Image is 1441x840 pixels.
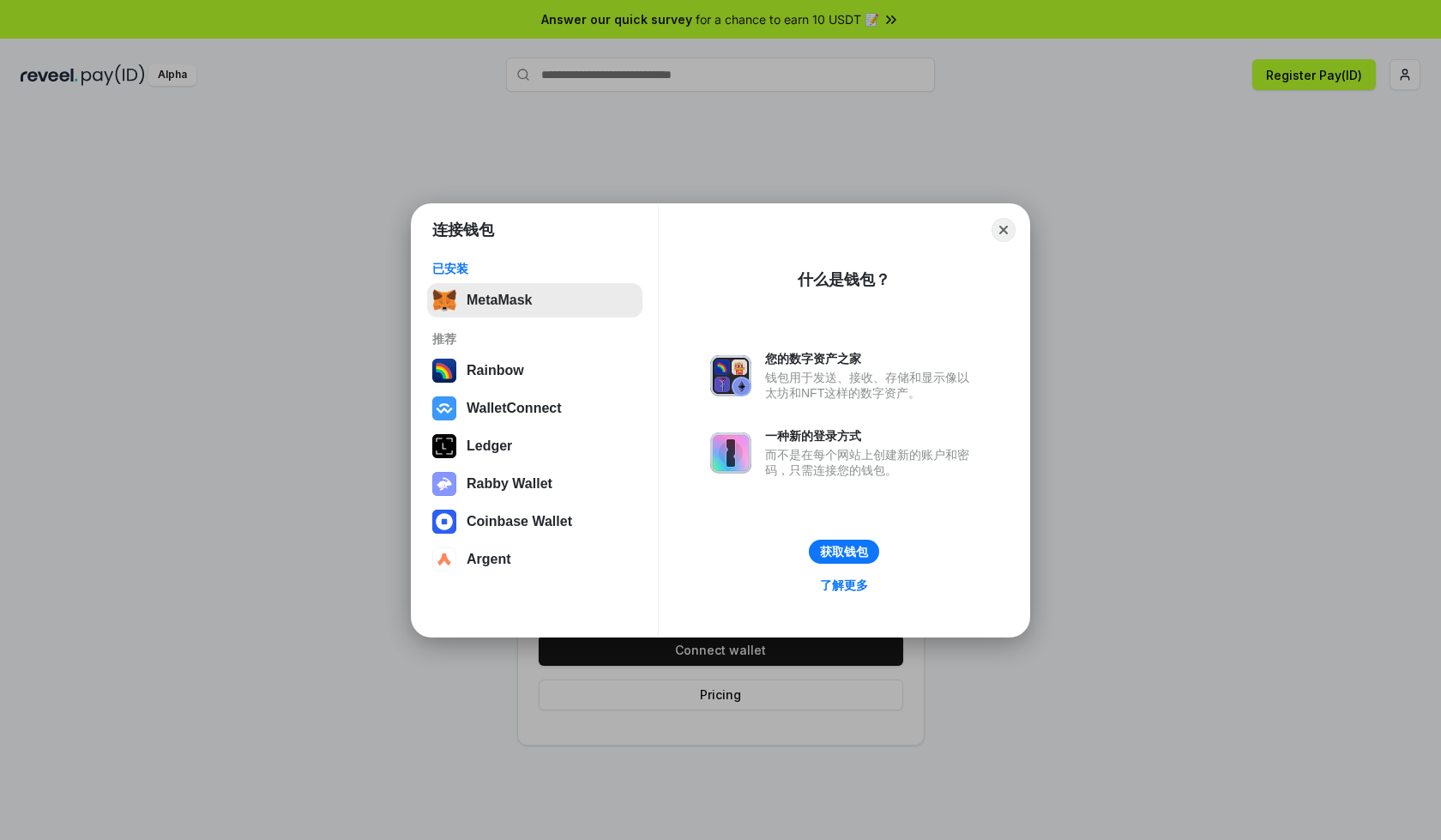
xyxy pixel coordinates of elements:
[432,331,637,347] div: 推荐
[809,540,879,564] button: 获取钱包
[432,396,456,420] img: svg+xml,%3Csvg%20width%3D%2228%22%20height%3D%2228%22%20viewBox%3D%220%200%2028%2028%22%20fill%3D...
[427,542,642,577] button: Argent
[710,432,751,474] img: svg+xml,%3Csvg%20xmlns%3D%22http%3A%2F%2Fwww.w3.org%2F2000%2Fsvg%22%20fill%3D%22none%22%20viewBox...
[432,510,456,534] img: svg+xml,%3Csvg%20width%3D%2228%22%20height%3D%2228%22%20viewBox%3D%220%200%2028%2028%22%20fill%3D...
[467,293,532,308] div: MetaMask
[427,283,642,317] button: MetaMask
[765,351,978,366] div: 您的数字资产之家
[765,447,978,478] div: 而不是在每个网站上创建新的账户和密码，只需连接您的钱包。
[810,574,878,596] a: 了解更多
[432,472,456,496] img: svg+xml,%3Csvg%20xmlns%3D%22http%3A%2F%2Fwww.w3.org%2F2000%2Fsvg%22%20fill%3D%22none%22%20viewBox...
[432,547,456,571] img: svg+xml,%3Csvg%20width%3D%2228%22%20height%3D%2228%22%20viewBox%3D%220%200%2028%2028%22%20fill%3D...
[467,552,511,567] div: Argent
[467,476,552,492] div: Rabby Wallet
[820,544,868,559] div: 获取钱包
[432,288,456,312] img: svg+xml,%3Csvg%20fill%3D%22none%22%20height%3D%2233%22%20viewBox%3D%220%200%2035%2033%22%20width%...
[432,434,456,458] img: svg+xml,%3Csvg%20xmlns%3D%22http%3A%2F%2Fwww.w3.org%2F2000%2Fsvg%22%20width%3D%2228%22%20height%3...
[798,269,890,290] div: 什么是钱包？
[427,467,642,501] button: Rabby Wallet
[710,355,751,396] img: svg+xml,%3Csvg%20xmlns%3D%22http%3A%2F%2Fwww.w3.org%2F2000%2Fsvg%22%20fill%3D%22none%22%20viewBox...
[467,363,524,378] div: Rainbow
[427,354,642,388] button: Rainbow
[765,370,978,401] div: 钱包用于发送、接收、存储和显示像以太坊和NFT这样的数字资产。
[432,261,637,276] div: 已安装
[467,438,512,454] div: Ledger
[765,428,978,444] div: 一种新的登录方式
[820,577,868,593] div: 了解更多
[432,220,494,240] h1: 连接钱包
[427,505,642,539] button: Coinbase Wallet
[467,514,572,529] div: Coinbase Wallet
[467,401,562,416] div: WalletConnect
[432,359,456,383] img: svg+xml,%3Csvg%20width%3D%22120%22%20height%3D%22120%22%20viewBox%3D%220%200%20120%20120%22%20fil...
[992,218,1016,242] button: Close
[427,429,642,463] button: Ledger
[427,391,642,426] button: WalletConnect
